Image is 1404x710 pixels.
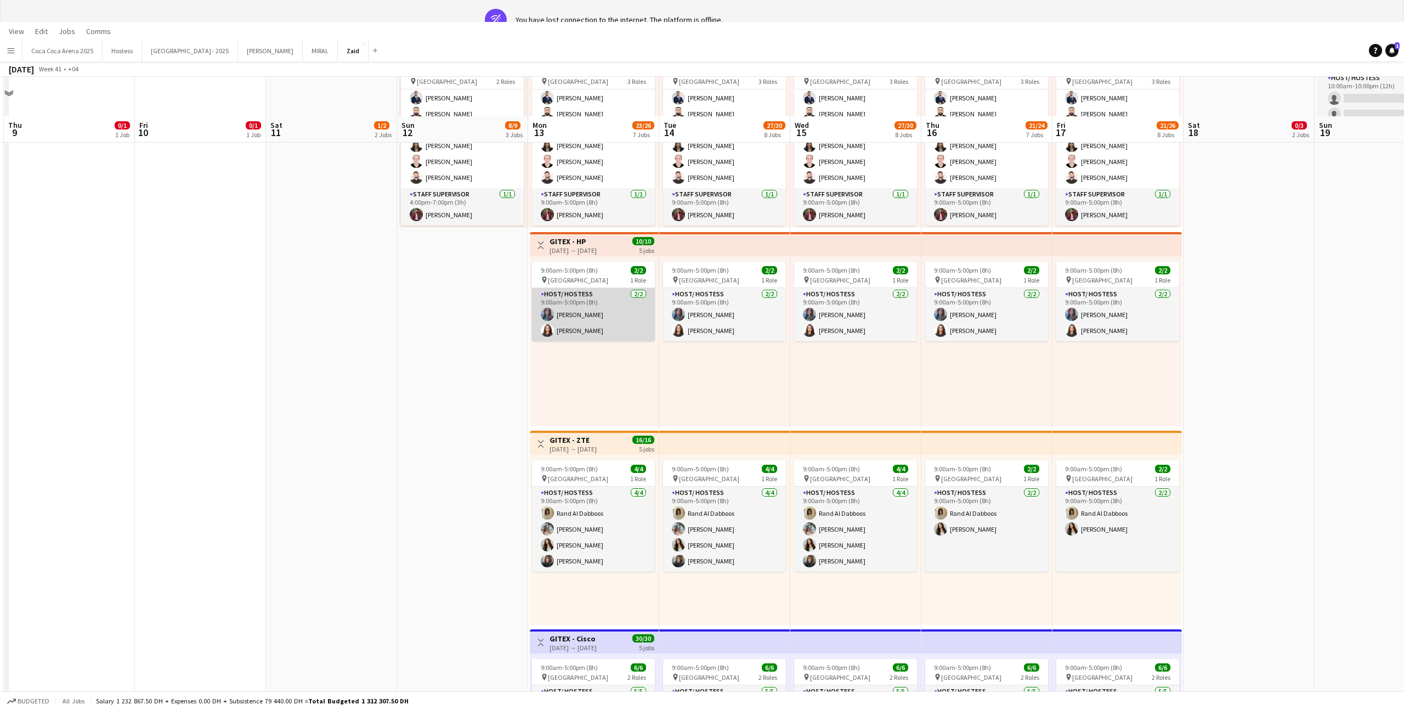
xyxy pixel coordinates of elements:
[550,236,597,246] h3: GITEX - HP
[627,673,646,681] span: 2 Roles
[9,64,34,75] div: [DATE]
[1155,663,1170,672] span: 6/6
[532,487,655,572] app-card-role: Host/ Hostess4/49:00am-5:00pm (8h)Rand Al Dabboos[PERSON_NAME][PERSON_NAME][PERSON_NAME]
[631,465,646,473] span: 4/4
[663,63,786,226] app-job-card: 9:00am-5:00pm (8h)8/8 [GEOGRAPHIC_DATA]3 Roles[PERSON_NAME]Host/ Hostess6/69:00am-5:00pm (8h)[PER...
[1319,120,1332,130] span: Sun
[630,276,646,284] span: 1 Role
[550,644,597,652] div: [DATE] → [DATE]
[82,24,115,38] a: Comms
[764,131,785,139] div: 8 Jobs
[548,77,608,86] span: [GEOGRAPHIC_DATA]
[1056,487,1179,572] app-card-role: Host/ Hostess2/29:00am-5:00pm (8h)Rand Al Dabboos[PERSON_NAME]
[762,663,777,672] span: 6/6
[5,695,51,707] button: Budgeted
[533,120,547,130] span: Mon
[96,697,409,705] div: Salary 1 232 867.50 DH + Expenses 0.00 DH + Subsistence 79 440.00 DH =
[758,77,777,86] span: 3 Roles
[269,126,282,139] span: 11
[925,487,1048,572] app-card-role: Host/ Hostess2/29:00am-5:00pm (8h)Rand Al Dabboos[PERSON_NAME]
[270,120,282,130] span: Sat
[810,276,870,284] span: [GEOGRAPHIC_DATA]
[934,266,991,274] span: 9:00am-5:00pm (8h)
[632,121,654,129] span: 23/26
[663,487,786,572] app-card-role: Host/ Hostess4/49:00am-5:00pm (8h)Rand Al Dabboos[PERSON_NAME][PERSON_NAME][PERSON_NAME]
[1024,266,1039,274] span: 2/2
[1188,120,1200,130] span: Sat
[9,26,24,36] span: View
[1024,663,1039,672] span: 6/6
[36,65,64,73] span: Week 41
[246,131,261,139] div: 1 Job
[1056,188,1179,226] app-card-role: Staff Supervisor1/19:00am-5:00pm (8h)[PERSON_NAME]
[1055,126,1066,139] span: 17
[925,460,1048,572] div: 9:00am-5:00pm (8h)2/2 [GEOGRAPHIC_DATA]1 RoleHost/ Hostess2/29:00am-5:00pm (8h)Rand Al Dabboos[PE...
[550,445,597,453] div: [DATE] → [DATE]
[663,460,786,572] app-job-card: 9:00am-5:00pm (8h)4/4 [GEOGRAPHIC_DATA]1 RoleHost/ Hostess4/49:00am-5:00pm (8h)Rand Al Dabboos[PE...
[941,673,1001,681] span: [GEOGRAPHIC_DATA]
[1154,276,1170,284] span: 1 Role
[541,266,598,274] span: 9:00am-5:00pm (8h)
[400,126,415,139] span: 12
[672,465,729,473] span: 9:00am-5:00pm (8h)
[632,634,654,643] span: 30/30
[1292,131,1309,139] div: 2 Jobs
[758,673,777,681] span: 2 Roles
[338,40,369,61] button: Zaid
[893,663,908,672] span: 6/6
[496,77,515,86] span: 2 Roles
[794,262,917,341] app-job-card: 9:00am-5:00pm (8h)2/2 [GEOGRAPHIC_DATA]1 RoleHost/ Hostess2/29:00am-5:00pm (8h)[PERSON_NAME][PERS...
[893,266,908,274] span: 2/2
[548,673,608,681] span: [GEOGRAPHIC_DATA]
[1026,121,1048,129] span: 21/24
[115,121,130,129] span: 0/1
[1395,42,1400,49] span: 1
[639,444,654,453] div: 5 jobs
[803,465,860,473] span: 9:00am-5:00pm (8h)
[59,26,75,36] span: Jobs
[794,487,917,572] app-card-role: Host/ Hostess4/49:00am-5:00pm (8h)Rand Al Dabboos[PERSON_NAME][PERSON_NAME][PERSON_NAME]
[532,288,655,341] app-card-role: Host/ Hostess2/29:00am-5:00pm (8h)[PERSON_NAME][PERSON_NAME]
[1157,121,1179,129] span: 21/26
[505,121,520,129] span: 8/9
[890,673,908,681] span: 2 Roles
[761,276,777,284] span: 1 Role
[1072,276,1133,284] span: [GEOGRAPHIC_DATA]
[54,24,80,38] a: Jobs
[516,15,723,25] div: You have lost connection to the internet. The platform is offline.
[1072,673,1133,681] span: [GEOGRAPHIC_DATA]
[374,121,389,129] span: 1/2
[895,131,916,139] div: 8 Jobs
[550,634,597,644] h3: GITEX - Cisco
[679,475,739,483] span: [GEOGRAPHIC_DATA]
[663,262,786,341] div: 9:00am-5:00pm (8h)2/2 [GEOGRAPHIC_DATA]1 RoleHost/ Hostess2/29:00am-5:00pm (8h)[PERSON_NAME][PERS...
[1154,475,1170,483] span: 1 Role
[532,63,655,226] div: 9:00am-5:00pm (8h)8/8 [GEOGRAPHIC_DATA]3 Roles[PERSON_NAME]Host/ Hostess6/69:00am-5:00pm (8h)[PER...
[763,121,785,129] span: 27/30
[1026,131,1047,139] div: 7 Jobs
[375,131,392,139] div: 2 Jobs
[1021,77,1039,86] span: 3 Roles
[639,245,654,255] div: 5 jobs
[1072,475,1133,483] span: [GEOGRAPHIC_DATA]
[68,65,78,73] div: +04
[8,120,22,130] span: Thu
[795,120,809,130] span: Wed
[1317,126,1332,139] span: 19
[1065,663,1122,672] span: 9:00am-5:00pm (8h)
[794,63,917,226] div: 9:00am-5:00pm (8h)8/8 [GEOGRAPHIC_DATA]3 Roles[PERSON_NAME]Host/ Hostess6/69:00am-5:00pm (8h)[PER...
[4,24,29,38] a: View
[142,40,238,61] button: [GEOGRAPHIC_DATA] - 2025
[639,643,654,652] div: 5 jobs
[401,63,524,226] app-job-card: 4:00pm-7:00pm (3h)7/7 [GEOGRAPHIC_DATA]2 RolesHost/ Hostess6/64:00pm-7:00pm (3h)[PERSON_NAME][PER...
[532,460,655,572] div: 9:00am-5:00pm (8h)4/4 [GEOGRAPHIC_DATA]1 RoleHost/ Hostess4/49:00am-5:00pm (8h)Rand Al Dabboos[PE...
[1155,266,1170,274] span: 2/2
[941,276,1001,284] span: [GEOGRAPHIC_DATA]
[631,266,646,274] span: 2/2
[630,475,646,483] span: 1 Role
[1056,288,1179,341] app-card-role: Host/ Hostess2/29:00am-5:00pm (8h)[PERSON_NAME][PERSON_NAME]
[308,697,409,705] span: Total Budgeted 1 312 307.50 DH
[35,26,48,36] span: Edit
